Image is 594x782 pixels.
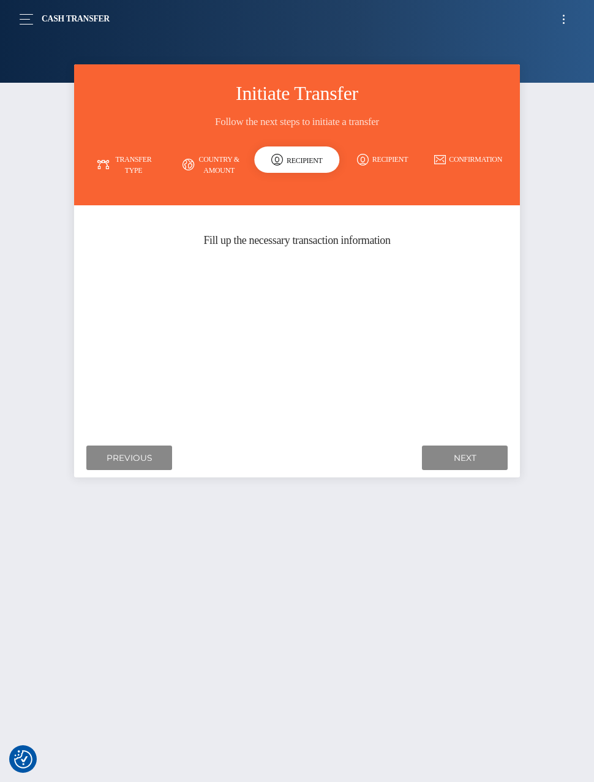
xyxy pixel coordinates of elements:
[86,446,172,471] input: Previous
[14,750,32,769] img: Revisit consent button
[340,149,426,170] a: Recipient
[254,149,340,181] a: Select Service
[42,6,110,32] a: Cash Transfer
[552,11,575,28] button: Toggle navigation
[254,146,340,173] div: Recipient
[14,750,32,769] button: Consent Preferences
[83,233,511,248] h5: Fill up the necessary transaction information
[425,149,511,170] a: Confirmation
[168,149,254,181] a: Country & Amount
[422,446,508,471] input: Next
[83,115,511,129] h3: Follow the next steps to initiate a transfer
[83,149,169,181] a: Transfer Type
[83,80,511,107] h3: Initiate Transfer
